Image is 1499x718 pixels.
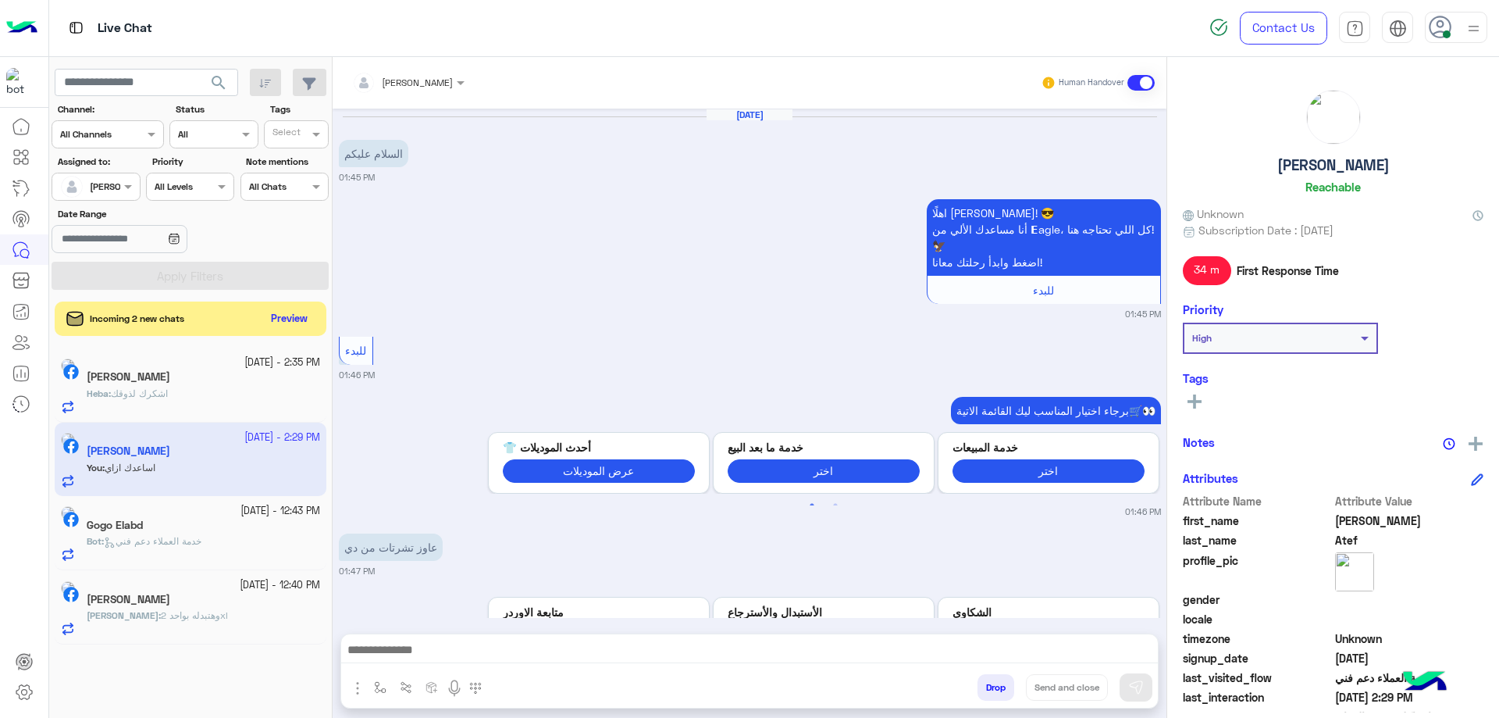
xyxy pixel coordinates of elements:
b: : [87,388,111,399]
small: 01:46 PM [1125,505,1161,518]
span: 2025-09-22T11:29:28.7780038Z [1335,689,1484,705]
label: Tags [270,102,327,116]
h5: Ahmed Othman [87,593,170,606]
span: [PERSON_NAME] [87,609,158,621]
button: Drop [977,674,1014,701]
small: 01:46 PM [339,369,375,381]
span: signup_date [1183,650,1332,666]
a: Contact Us [1240,12,1327,45]
label: Priority [152,155,233,169]
label: Date Range [58,207,233,221]
button: 1 of 2 [804,498,820,513]
p: الشكاوى [952,604,1145,620]
span: للبدء [345,344,366,357]
h6: Priority [1183,302,1223,316]
h6: Attributes [1183,471,1238,485]
small: Human Handover [1059,77,1124,89]
label: Channel: [58,102,162,116]
span: Atef [1335,532,1484,548]
img: send voice note [445,679,464,698]
small: [DATE] - 12:40 PM [240,578,320,593]
button: create order [419,674,445,700]
img: profile [1464,19,1483,38]
span: وهتبدله بواحد 2xl [161,609,228,621]
img: make a call [469,682,482,695]
small: 01:45 PM [1125,308,1161,320]
span: للبدء [1033,284,1054,297]
span: null [1335,611,1484,627]
span: Bot [87,535,101,547]
h6: [DATE] [707,109,792,120]
img: defaultAdmin.png [61,176,83,198]
span: timezone [1183,630,1332,647]
img: 713415422032625 [6,68,34,96]
h6: Notes [1183,435,1215,449]
img: Logo [6,12,37,45]
button: Trigger scenario [393,674,419,700]
span: 2025-09-22T10:45:51.016Z [1335,650,1484,666]
img: Trigger scenario [400,681,412,694]
img: spinner [1209,18,1228,37]
button: Apply Filters [52,262,329,290]
img: picture [61,506,75,520]
h6: Tags [1183,371,1483,385]
span: Subscription Date : [DATE] [1198,222,1333,238]
button: عرض الموديلات [503,459,695,482]
img: notes [1443,438,1455,450]
p: 22/9/2025, 1:45 PM [339,140,408,167]
img: picture [61,581,75,595]
span: Unknown [1183,205,1244,222]
span: First Response Time [1237,263,1339,279]
button: select flow [368,674,393,700]
span: Incoming 2 new chats [90,312,184,326]
span: search [209,73,228,92]
img: tab [1346,20,1364,38]
span: خدمة العملاء دعم فني [1335,670,1484,686]
span: [PERSON_NAME] [382,77,453,88]
p: متابعة الاوردر [503,604,695,620]
button: search [200,69,238,102]
img: Facebook [63,364,79,380]
img: Facebook [63,587,79,602]
p: خدمة المبيعات [952,439,1145,455]
small: 01:47 PM [339,565,375,577]
small: [DATE] - 2:35 PM [244,355,320,370]
h5: [PERSON_NAME] [1277,156,1390,174]
p: خدمة ما بعد البيع [728,439,920,455]
b: : [87,609,161,621]
label: Status [176,102,256,116]
p: الأستبدال والأسترجاع [728,604,920,620]
button: Send and close [1026,674,1108,701]
span: Unknown [1335,630,1484,647]
img: picture [61,359,75,373]
label: Note mentions [246,155,326,169]
button: 2 of 2 [828,498,843,513]
img: send attachment [348,679,367,698]
button: اختر [728,459,920,482]
img: picture [1335,552,1374,591]
button: Preview [265,308,315,330]
h6: Reachable [1305,180,1361,194]
p: أحدث الموديلات 👕 [503,439,695,455]
div: Select [270,125,301,143]
h5: Gogo Elabd [87,519,143,532]
span: Ahmed [1335,513,1484,529]
img: tab [66,18,86,38]
span: Attribute Value [1335,493,1484,509]
span: last_name [1183,532,1332,548]
span: profile_pic [1183,552,1332,588]
img: hulul-logo.png [1398,655,1452,710]
span: Attribute Name [1183,493,1332,509]
span: null [1335,591,1484,608]
a: tab [1339,12,1370,45]
img: Facebook [63,512,79,527]
label: Assigned to: [58,155,138,169]
b: High [1192,332,1212,344]
button: اختر [952,459,1145,482]
b: : [87,535,104,547]
small: [DATE] - 12:43 PM [240,504,320,519]
p: 22/9/2025, 1:45 PM [927,199,1161,276]
p: Live Chat [98,18,152,39]
img: tab [1389,20,1407,38]
span: gender [1183,591,1332,608]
